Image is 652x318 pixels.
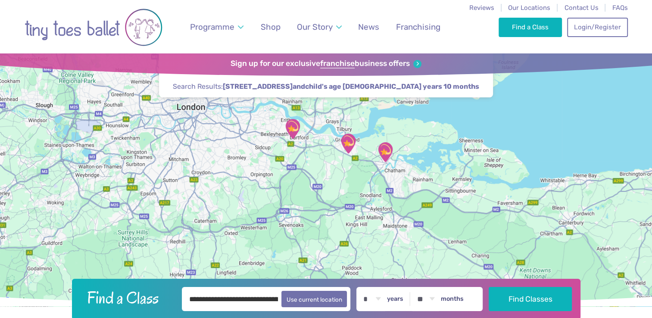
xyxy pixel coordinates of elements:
[293,17,346,37] a: Our Story
[374,141,396,163] div: St Nicholas church
[612,4,628,12] a: FAQs
[441,295,464,303] label: months
[499,18,562,37] a: Find a Class
[358,22,379,32] span: News
[564,4,598,12] a: Contact Us
[281,291,347,307] button: Use current location
[223,82,479,90] strong: and
[354,17,384,37] a: News
[261,22,281,32] span: Shop
[567,18,627,37] a: Login/Register
[282,118,303,140] div: The Mick Jagger Centre
[297,22,333,32] span: Our Story
[231,59,421,69] a: Sign up for our exclusivefranchisebusiness offers
[305,82,479,91] span: child's age [DEMOGRAPHIC_DATA] years 10 months
[190,22,234,32] span: Programme
[508,4,550,12] a: Our Locations
[396,22,440,32] span: Franchising
[25,6,162,49] img: tiny toes ballet
[256,17,284,37] a: Shop
[80,287,176,309] h2: Find a Class
[2,295,31,306] img: Google
[186,17,247,37] a: Programme
[223,82,293,91] span: [STREET_ADDRESS]
[392,17,444,37] a: Franchising
[387,295,403,303] label: years
[489,287,572,311] button: Find Classes
[469,4,494,12] a: Reviews
[337,133,359,154] div: The Gerald Miskin Memorial Hall
[320,59,355,69] strong: franchise
[2,295,31,306] a: Open this area in Google Maps (opens a new window)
